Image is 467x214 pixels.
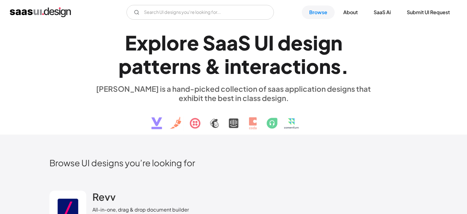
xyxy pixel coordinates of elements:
[49,157,418,168] h2: Browse UI designs you’re looking for
[187,31,199,55] div: e
[291,31,303,55] div: e
[143,54,151,78] div: t
[238,31,251,55] div: S
[179,54,191,78] div: n
[203,31,215,55] div: S
[319,54,331,78] div: n
[303,31,313,55] div: s
[293,54,301,78] div: t
[92,206,189,213] div: All-in-one, drag & drop document builder
[278,31,291,55] div: d
[160,54,172,78] div: e
[281,54,293,78] div: c
[250,54,262,78] div: e
[399,6,457,19] a: Submit UI Request
[92,191,116,203] h2: Revv
[205,54,221,78] div: &
[10,7,71,17] a: home
[269,54,281,78] div: a
[262,54,269,78] div: r
[241,54,250,78] div: t
[306,54,319,78] div: o
[92,84,375,103] div: [PERSON_NAME] is a hand-picked collection of saas application designs that exhibit the best in cl...
[179,31,187,55] div: r
[254,31,268,55] div: U
[215,31,227,55] div: a
[301,54,306,78] div: i
[148,31,161,55] div: p
[137,31,148,55] div: x
[224,54,230,78] div: i
[166,31,179,55] div: o
[318,31,331,55] div: g
[119,54,132,78] div: p
[313,31,318,55] div: i
[366,6,398,19] a: SaaS Ai
[336,6,365,19] a: About
[126,5,274,20] form: Email Form
[331,31,342,55] div: n
[302,6,335,19] a: Browse
[141,103,327,135] img: text, icon, saas logo
[92,191,116,206] a: Revv
[341,54,349,78] div: .
[132,54,143,78] div: a
[161,31,166,55] div: l
[191,54,201,78] div: s
[268,31,274,55] div: I
[230,54,241,78] div: n
[92,31,375,78] h1: Explore SaaS UI design patterns & interactions.
[331,54,341,78] div: s
[227,31,238,55] div: a
[172,54,179,78] div: r
[151,54,160,78] div: t
[125,31,137,55] div: E
[126,5,274,20] input: Search UI designs you're looking for...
